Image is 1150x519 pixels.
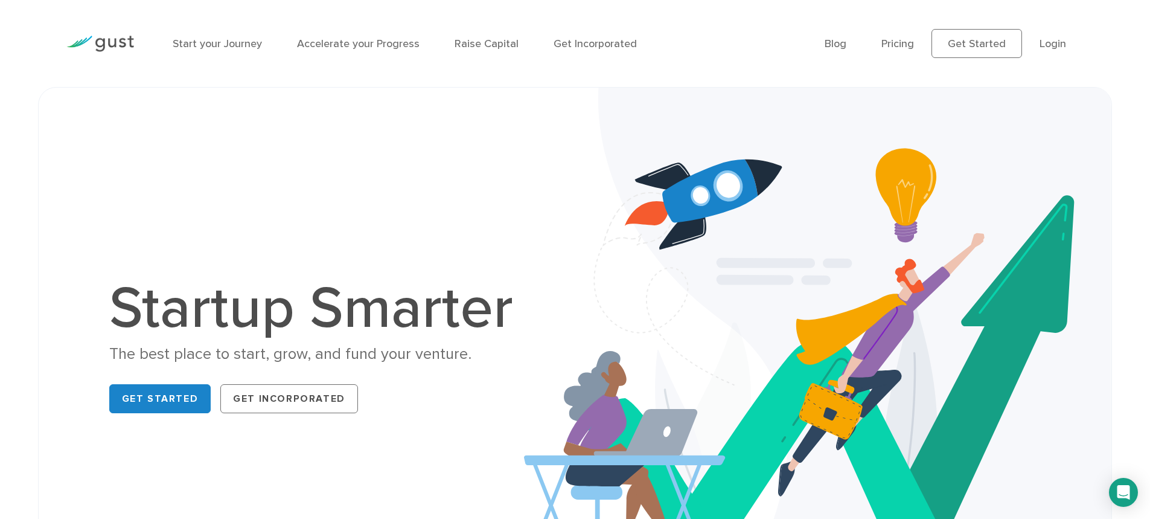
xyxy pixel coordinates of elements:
[1040,37,1066,50] a: Login
[109,384,211,413] a: Get Started
[173,37,262,50] a: Start your Journey
[220,384,358,413] a: Get Incorporated
[554,37,637,50] a: Get Incorporated
[825,37,846,50] a: Blog
[66,36,134,52] img: Gust Logo
[931,29,1022,58] a: Get Started
[109,280,526,338] h1: Startup Smarter
[881,37,914,50] a: Pricing
[109,344,526,365] div: The best place to start, grow, and fund your venture.
[949,388,1150,519] iframe: Chat Widget
[455,37,519,50] a: Raise Capital
[297,37,420,50] a: Accelerate your Progress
